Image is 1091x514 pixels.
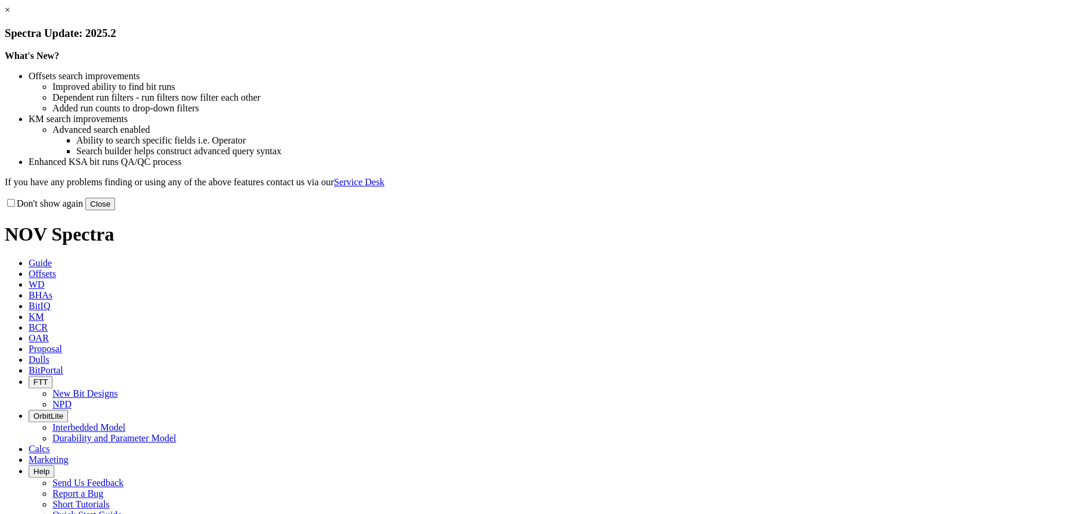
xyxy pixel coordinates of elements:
[29,290,52,300] span: BHAs
[29,311,44,322] span: KM
[29,279,45,289] span: WD
[29,71,1086,82] li: Offsets search improvements
[52,92,1086,103] li: Dependent run filters - run filters now filter each other
[29,365,63,375] span: BitPortal
[52,103,1086,114] li: Added run counts to drop-down filters
[5,177,1086,188] p: If you have any problems finding or using any of the above features contact us via our
[29,157,1086,167] li: Enhanced KSA bit runs QA/QC process
[52,82,1086,92] li: Improved ability to find bit runs
[52,478,123,488] a: Send Us Feedback
[5,27,1086,40] h3: Spectra Update: 2025.2
[5,223,1086,245] h1: NOV Spectra
[7,199,15,207] input: Don't show again
[5,5,10,15] a: ×
[29,258,52,268] span: Guide
[5,198,83,208] label: Don't show again
[52,124,1086,135] li: Advanced search enabled
[29,454,69,465] span: Marketing
[29,269,56,279] span: Offsets
[33,378,48,387] span: FTT
[76,146,1086,157] li: Search builder helps construct advanced query syntax
[52,388,117,398] a: New Bit Designs
[29,114,1086,124] li: KM search improvements
[29,301,50,311] span: BitIQ
[85,198,115,210] button: Close
[5,51,59,61] strong: What's New?
[29,444,50,454] span: Calcs
[52,499,110,509] a: Short Tutorials
[33,467,49,476] span: Help
[76,135,1086,146] li: Ability to search specific fields i.e. Operator
[52,488,103,499] a: Report a Bug
[33,412,63,420] span: OrbitLite
[52,422,125,432] a: Interbedded Model
[52,399,72,409] a: NPD
[29,333,49,343] span: OAR
[52,433,176,443] a: Durability and Parameter Model
[29,344,62,354] span: Proposal
[29,322,48,332] span: BCR
[334,177,385,187] a: Service Desk
[29,354,49,365] span: Dulls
